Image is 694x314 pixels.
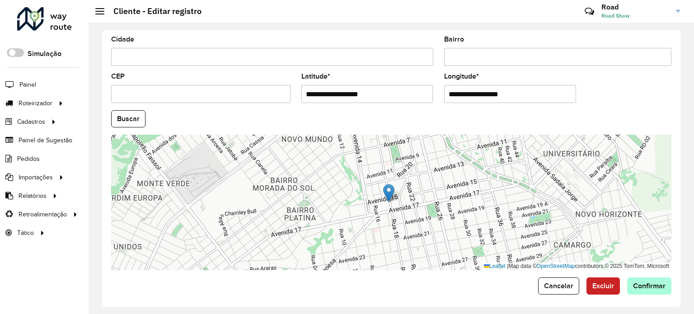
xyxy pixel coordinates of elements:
[19,98,52,108] span: Roteirizador
[538,277,579,295] button: Cancelar
[580,2,599,21] a: Contato Rápido
[484,263,506,269] a: Leaflet
[444,34,464,45] label: Bairro
[507,263,508,269] span: |
[17,154,40,164] span: Pedidos
[601,3,669,11] h3: Road
[104,6,202,16] h2: Cliente - Editar registro
[111,71,125,82] label: CEP
[383,184,394,202] img: Marker
[19,210,67,219] span: Retroalimentação
[301,71,330,82] label: Latitude
[537,263,575,269] a: OpenStreetMap
[544,282,573,290] span: Cancelar
[633,282,666,290] span: Confirmar
[111,110,145,127] button: Buscar
[19,173,53,182] span: Importações
[111,34,134,45] label: Cidade
[444,71,479,82] label: Longitude
[28,48,61,59] label: Simulação
[17,228,34,238] span: Tático
[17,117,45,127] span: Cadastros
[19,80,36,89] span: Painel
[601,12,669,20] span: Road Show
[19,191,47,201] span: Relatórios
[592,282,614,290] span: Excluir
[19,136,72,145] span: Painel de Sugestão
[482,262,671,270] div: Map data © contributors,© 2025 TomTom, Microsoft
[627,277,671,295] button: Confirmar
[586,277,620,295] button: Excluir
